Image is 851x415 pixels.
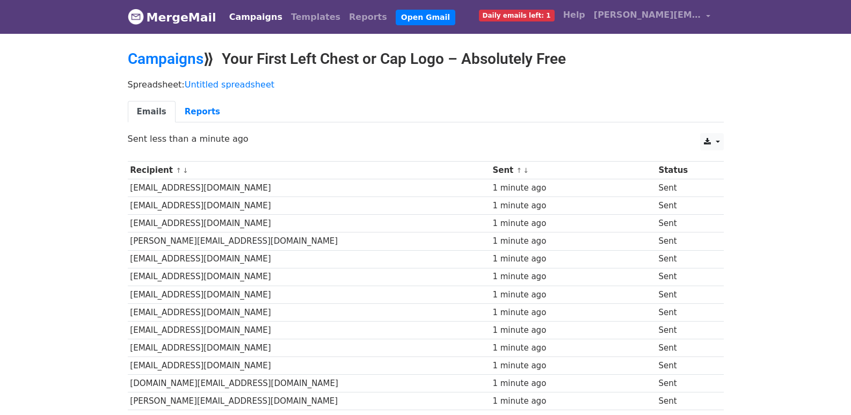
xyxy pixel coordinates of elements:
a: [PERSON_NAME][EMAIL_ADDRESS][DOMAIN_NAME] [590,4,715,30]
a: Campaigns [225,6,287,28]
td: Sent [656,215,715,232]
td: Sent [656,303,715,321]
td: Sent [656,179,715,197]
th: Sent [490,162,656,179]
a: ↓ [183,166,188,174]
span: [PERSON_NAME][EMAIL_ADDRESS][DOMAIN_NAME] [594,9,701,21]
div: 1 minute ago [492,324,653,337]
td: [EMAIL_ADDRESS][DOMAIN_NAME] [128,179,490,197]
th: Recipient [128,162,490,179]
p: Sent less than a minute ago [128,133,724,144]
td: Sent [656,375,715,392]
td: [EMAIL_ADDRESS][DOMAIN_NAME] [128,339,490,357]
div: 1 minute ago [492,395,653,407]
div: 1 minute ago [492,235,653,247]
td: Sent [656,286,715,303]
a: ↑ [517,166,522,174]
a: ↓ [523,166,529,174]
div: 1 minute ago [492,307,653,319]
td: [DOMAIN_NAME][EMAIL_ADDRESS][DOMAIN_NAME] [128,375,490,392]
td: [EMAIL_ADDRESS][DOMAIN_NAME] [128,357,490,375]
a: Campaigns [128,50,203,68]
td: [PERSON_NAME][EMAIL_ADDRESS][DOMAIN_NAME] [128,392,490,410]
a: Reports [176,101,229,123]
td: [EMAIL_ADDRESS][DOMAIN_NAME] [128,286,490,303]
td: [EMAIL_ADDRESS][DOMAIN_NAME] [128,197,490,215]
td: Sent [656,232,715,250]
td: Sent [656,197,715,215]
td: [EMAIL_ADDRESS][DOMAIN_NAME] [128,250,490,268]
span: Daily emails left: 1 [479,10,555,21]
div: 1 minute ago [492,271,653,283]
div: 1 minute ago [492,182,653,194]
a: Daily emails left: 1 [475,4,559,26]
div: 1 minute ago [492,217,653,230]
div: 1 minute ago [492,377,653,390]
td: Sent [656,339,715,357]
a: Reports [345,6,391,28]
p: Spreadsheet: [128,79,724,90]
td: [PERSON_NAME][EMAIL_ADDRESS][DOMAIN_NAME] [128,232,490,250]
a: ↑ [176,166,181,174]
img: MergeMail logo [128,9,144,25]
td: [EMAIL_ADDRESS][DOMAIN_NAME] [128,215,490,232]
a: Help [559,4,590,26]
a: Templates [287,6,345,28]
div: 1 minute ago [492,360,653,372]
td: Sent [656,392,715,410]
div: 1 minute ago [492,289,653,301]
td: [EMAIL_ADDRESS][DOMAIN_NAME] [128,303,490,321]
h2: ⟫ Your First Left Chest or Cap Logo – Absolutely Free [128,50,724,68]
a: MergeMail [128,6,216,28]
td: Sent [656,268,715,286]
td: [EMAIL_ADDRESS][DOMAIN_NAME] [128,268,490,286]
div: 1 minute ago [492,200,653,212]
a: Emails [128,101,176,123]
div: 1 minute ago [492,342,653,354]
a: Untitled spreadsheet [185,79,274,90]
td: Sent [656,250,715,268]
div: 1 minute ago [492,253,653,265]
th: Status [656,162,715,179]
td: Sent [656,357,715,375]
td: Sent [656,321,715,339]
td: [EMAIL_ADDRESS][DOMAIN_NAME] [128,321,490,339]
a: Open Gmail [396,10,455,25]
